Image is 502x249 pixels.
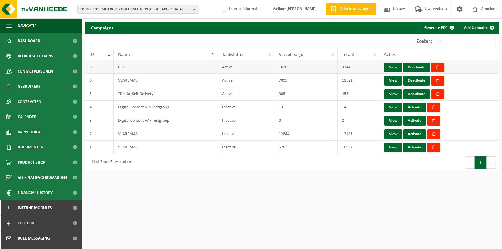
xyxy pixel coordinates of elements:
span: Interne modules [18,200,52,216]
td: Active [217,87,274,101]
td: 6 [85,74,114,87]
td: 456 [338,87,379,101]
td: 10987 [338,141,379,154]
a: Generate PDF [419,22,458,34]
td: 2 [85,127,114,141]
span: Contracten [18,94,41,109]
a: Activate [403,103,426,112]
td: 11521 [338,74,379,87]
label: Interne informatie [220,5,261,14]
a: View [384,116,402,126]
td: 7095 [274,74,338,87]
td: Inactive [217,127,274,141]
td: “Digital Self-Delivery” [114,87,217,101]
span: Toolbox [18,216,35,231]
td: 8 [85,60,114,74]
td: 1630 [274,60,338,74]
td: VLAREMA6 [114,141,217,154]
span: Contactpersonen [18,64,53,79]
a: View [384,76,402,86]
td: Digital Consent VLS Testgroup [114,101,217,114]
a: Activate [403,129,426,139]
span: Offerte aanvragen [338,6,373,12]
span: Acties [384,52,396,57]
div: 1 tot 7 van 7 resultaten [88,157,131,168]
span: Naam [118,52,130,57]
td: 13 [274,101,338,114]
td: Digital Consent VAF Testgroup [114,114,217,127]
td: 570 [274,141,338,154]
a: Activate [403,116,426,126]
span: Financial History [18,185,53,200]
td: 14 [338,101,379,114]
a: View [384,143,402,152]
button: Next [487,156,496,169]
a: View [384,103,402,112]
td: 0 [274,114,338,127]
h2: Campaigns [85,22,119,33]
td: RED [114,60,217,74]
span: Vervolledigd [279,52,303,57]
span: Gebruikers [18,79,40,94]
strong: [PERSON_NAME] [286,7,317,11]
span: I [6,200,12,216]
a: View [384,89,402,99]
a: Offerte aanvragen [326,3,376,15]
a: Deactivate [403,76,430,86]
td: 4 [85,101,114,114]
td: VLAREMA8 [114,127,217,141]
td: 13181 [338,127,379,141]
td: Active [217,60,274,74]
a: View [384,63,402,72]
td: Inactive [217,141,274,154]
a: Deactivate [403,89,430,99]
span: Bulk Messaging [18,231,50,246]
span: Totaal [342,52,354,57]
label: Zoeken: [417,39,432,44]
a: Add Campaign [459,22,498,34]
a: View [384,129,402,139]
span: Taakstatus [222,52,243,57]
span: Documenten [18,140,43,155]
span: Acceptatievoorwaarden [18,170,67,185]
span: ID [90,52,94,57]
span: Kalender [18,109,36,124]
button: 1 [475,156,487,169]
a: Activate [403,143,426,152]
td: 385 [274,87,338,101]
span: Rapportage [18,124,41,140]
td: 3344 [338,60,379,74]
span: 01-000001 - VILLEROY & BOCH WELLNESS [GEOGRAPHIC_DATA] [81,5,191,14]
td: Inactive [217,101,274,114]
a: Deactivate [403,63,430,72]
button: Previous [465,156,475,169]
td: 5 [85,87,114,101]
td: 1 [85,141,114,154]
td: 3 [85,114,114,127]
td: VLAREMA9 [114,74,217,87]
td: Inactive [217,114,274,127]
span: Bedrijfsgegevens [18,49,53,64]
button: 01-000001 - VILLEROY & BOCH WELLNESS [GEOGRAPHIC_DATA] [77,5,199,14]
span: Navigatie [18,18,36,33]
span: Product Shop [18,155,45,170]
td: 2 [338,114,379,127]
td: Active [217,74,274,87]
td: 12844 [274,127,338,141]
span: Dashboard [18,33,40,49]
